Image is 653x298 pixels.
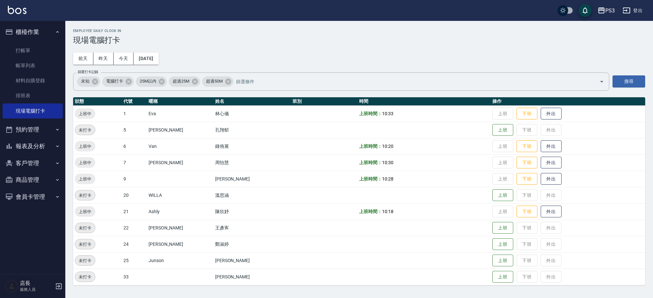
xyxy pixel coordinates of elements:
span: 未知 [77,78,93,85]
td: [PERSON_NAME] [147,122,214,138]
div: 25M以內 [136,76,167,87]
span: 超過25M [169,78,193,85]
a: 現場電腦打卡 [3,103,63,118]
td: 周怡慧 [214,154,291,171]
button: 預約管理 [3,121,63,138]
td: [PERSON_NAME] [147,154,214,171]
span: 未打卡 [75,274,95,280]
span: 10:33 [382,111,393,116]
td: 24 [122,236,147,252]
b: 上班時間： [359,176,382,181]
td: 鍾侑展 [214,138,291,154]
button: 下班 [517,157,537,169]
span: 未打卡 [75,192,95,199]
td: 林心儀 [214,105,291,122]
span: 電腦打卡 [102,78,127,85]
td: 22 [122,220,147,236]
b: 上班時間： [359,209,382,214]
span: 上班中 [75,159,95,166]
td: [PERSON_NAME] [147,220,214,236]
h5: 店長 [20,280,53,287]
button: PS3 [595,4,617,17]
p: 服務人員 [20,287,53,292]
td: [PERSON_NAME] [214,269,291,285]
td: 1 [122,105,147,122]
b: 上班時間： [359,160,382,165]
th: 班別 [291,97,358,106]
button: 上班 [492,222,513,234]
label: 篩選打卡記錄 [78,70,98,74]
th: 代號 [122,97,147,106]
th: 狀態 [73,97,122,106]
button: 外出 [541,173,562,185]
button: 上班 [492,238,513,250]
input: 篩選條件 [234,76,588,87]
a: 打帳單 [3,43,63,58]
th: 時間 [358,97,491,106]
button: 下班 [517,108,537,120]
span: 25M以內 [136,78,160,85]
span: 10:20 [382,144,393,149]
button: 外出 [541,108,562,120]
div: 超過25M [169,76,200,87]
td: 孔翔郁 [214,122,291,138]
h3: 現場電腦打卡 [73,36,645,45]
button: 外出 [541,140,562,152]
th: 操作 [491,97,645,106]
span: 10:30 [382,160,393,165]
th: 姓名 [214,97,291,106]
a: 帳單列表 [3,58,63,73]
button: 登出 [620,5,645,17]
button: 今天 [114,53,134,65]
button: 下班 [517,140,537,152]
span: 上班中 [75,143,95,150]
button: 報表及分析 [3,138,63,155]
button: Open [597,76,607,87]
td: 王彥寯 [214,220,291,236]
td: 陳欣妤 [214,203,291,220]
div: 未知 [77,76,100,87]
span: 上班中 [75,110,95,117]
td: [PERSON_NAME] [214,171,291,187]
td: 20 [122,187,147,203]
button: 商品管理 [3,171,63,188]
button: [DATE] [134,53,158,65]
td: 5 [122,122,147,138]
button: 下班 [517,206,537,218]
td: WILLA [147,187,214,203]
button: 客戶管理 [3,155,63,172]
button: 昨天 [93,53,114,65]
button: 下班 [517,173,537,185]
button: 會員卡管理 [3,188,63,205]
button: save [579,4,592,17]
b: 上班時間： [359,144,382,149]
td: Junson [147,252,214,269]
button: 搜尋 [613,75,645,87]
td: 25 [122,252,147,269]
img: Person [5,280,18,293]
td: Eva [147,105,214,122]
span: 未打卡 [75,127,95,133]
button: 外出 [541,157,562,169]
button: 上班 [492,271,513,283]
button: 櫃檯作業 [3,24,63,40]
span: 未打卡 [75,257,95,264]
td: 21 [122,203,147,220]
td: 9 [122,171,147,187]
div: 超過50M [202,76,233,87]
span: 上班中 [75,176,95,182]
span: 超過50M [202,78,227,85]
td: 7 [122,154,147,171]
button: 上班 [492,255,513,267]
a: 材料自購登錄 [3,73,63,88]
td: 6 [122,138,147,154]
button: 前天 [73,53,93,65]
td: 33 [122,269,147,285]
th: 暱稱 [147,97,214,106]
td: 鄭淑婷 [214,236,291,252]
td: Van [147,138,214,154]
button: 上班 [492,189,513,201]
button: 外出 [541,206,562,218]
span: 10:18 [382,209,393,214]
td: Ashly [147,203,214,220]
